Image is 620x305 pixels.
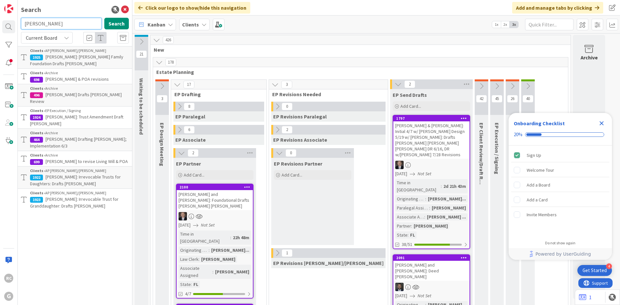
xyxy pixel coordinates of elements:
img: Visit kanbanzone.com [4,4,13,13]
span: : [209,247,210,254]
b: Clients › [30,130,45,135]
a: Clients ›AP [PERSON_NAME]/[PERSON_NAME]1925[PERSON_NAME]: [PERSON_NAME] Family Foundation Drafts ... [18,46,132,69]
div: 1923 [30,197,43,203]
div: Footer [509,248,612,260]
span: : [212,268,213,275]
span: 4/7 [185,290,191,297]
div: [PERSON_NAME]... [426,195,468,202]
div: Open Get Started checklist, remaining modules: 4 [577,265,612,276]
div: [PERSON_NAME] [200,256,237,263]
div: EP Execution / Signing [30,108,129,114]
div: 496 [30,92,43,98]
a: Clients ›Archive699[PERSON_NAME] to revise Living Will & POA [18,151,132,166]
span: Powered by UserGuiding [535,250,591,258]
span: Kanban [148,21,165,28]
div: 20% [514,132,522,137]
span: 0 [285,149,296,157]
div: 2d 21h 43m [442,183,468,190]
div: [PERSON_NAME] and [PERSON_NAME]: Deed [PERSON_NAME] [393,261,470,281]
div: [PERSON_NAME] [430,204,468,211]
span: 8 [184,103,195,110]
div: Archive [581,54,598,61]
div: Associate Assigned [395,213,424,220]
span: [PERSON_NAME] Drafting [PERSON_NAME]; Implementation 6/3 [30,136,127,149]
span: 2 [188,149,199,157]
div: Do not show again [545,240,575,246]
span: New [154,46,563,53]
span: EP Design Meeting [159,123,165,166]
span: 17 [183,81,194,88]
div: Sign Up is complete. [511,148,609,162]
span: 1x [492,21,501,28]
span: : [411,222,412,229]
span: EP Client Review/Draft Review Meeting [478,123,485,213]
i: Not Set [418,171,431,177]
span: 2 [404,80,415,88]
b: Clients › [30,153,45,158]
div: Checklist items [509,146,612,236]
span: : [199,256,200,263]
span: [PERSON_NAME]: Irrevocable Trust for Granddaughter: Drafts [PERSON_NAME] [30,196,119,209]
a: Clients ›Archive464[PERSON_NAME] Drafting [PERSON_NAME]; Implementation 6/3 [18,128,132,151]
div: JW [393,283,470,291]
div: BG [393,161,470,169]
span: 6 [184,126,195,134]
div: Close Checklist [596,118,607,128]
span: EP Revisions Brad/Jonas [273,260,384,266]
div: Add a Card is incomplete. [511,193,609,207]
span: EP Paralegal [175,113,205,120]
div: 699 [30,159,43,165]
span: [PERSON_NAME] Drafts [PERSON_NAME] Review [30,92,122,104]
button: Search [104,18,129,29]
a: Clients ›AP [PERSON_NAME]/[PERSON_NAME]1922[PERSON_NAME]: Irrevocable Trusts for Daughters: Draft... [18,166,132,189]
div: Checklist progress: 20% [514,132,607,137]
span: 3 [281,81,292,88]
span: EP Execution / Signing [494,123,500,174]
span: 45 [491,95,502,103]
a: Clients ›EP Execution / Signing1924[PERSON_NAME]: Trust Amendment Draft [PERSON_NAME] [18,107,132,128]
span: : [424,213,425,220]
span: [PERSON_NAME]: [PERSON_NAME] Family Foundation Drafts [PERSON_NAME] [30,54,123,66]
div: 2100[PERSON_NAME] and [PERSON_NAME]: Foundational Drafts [PERSON_NAME] [PERSON_NAME] [177,184,253,210]
div: BG [177,212,253,220]
span: 3x [510,21,518,28]
span: 1 [282,249,293,257]
span: 178 [165,58,176,66]
a: Clients ›AP [PERSON_NAME]/[PERSON_NAME]1923[PERSON_NAME]: Irrevocable Trust for Granddaughter: Dr... [18,189,132,211]
span: [DATE] [395,170,407,177]
span: EP Revisions Associate [273,137,327,143]
b: Clients › [30,190,45,195]
div: 698 [30,77,43,83]
img: BG [179,212,187,220]
div: [PERSON_NAME] & [PERSON_NAME]: Initial 4/7 w/ [PERSON_NAME] Design 5/19 w/ [PERSON_NAME]: Drafts ... [393,121,470,159]
div: Time in [GEOGRAPHIC_DATA] [179,230,230,245]
span: Add Card... [282,172,302,178]
span: : [425,195,426,202]
span: 38/51 [402,241,412,248]
span: 2 [282,126,293,134]
div: 1797 [393,116,470,121]
span: 426 [163,36,174,44]
div: 2091 [396,256,470,260]
b: Clients › [30,168,45,173]
div: Search [21,5,41,15]
div: [PERSON_NAME] and [PERSON_NAME]: Foundational Drafts [PERSON_NAME] [PERSON_NAME] [177,190,253,210]
b: Clients › [30,108,45,113]
div: Sign Up [527,151,541,159]
span: Current Board [26,35,57,41]
div: 22h 48m [231,234,251,241]
div: Welcome Tour is incomplete. [511,163,609,177]
div: Welcome Tour [527,166,554,174]
div: 1924 [30,115,43,120]
div: Click our logo to show/hide this navigation [134,2,250,14]
span: 26 [507,95,518,103]
div: Associate Assigned [179,265,212,279]
div: 2100 [177,184,253,190]
span: 2x [501,21,510,28]
span: [DATE] [395,292,407,299]
div: Originating Attorney [179,247,209,254]
div: 2100 [180,185,253,189]
span: EP Revisions Partner [274,160,322,167]
div: 1922 [30,175,43,180]
a: 2100[PERSON_NAME] and [PERSON_NAME]: Foundational Drafts [PERSON_NAME] [PERSON_NAME]BG[DATE]Not S... [176,184,253,299]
